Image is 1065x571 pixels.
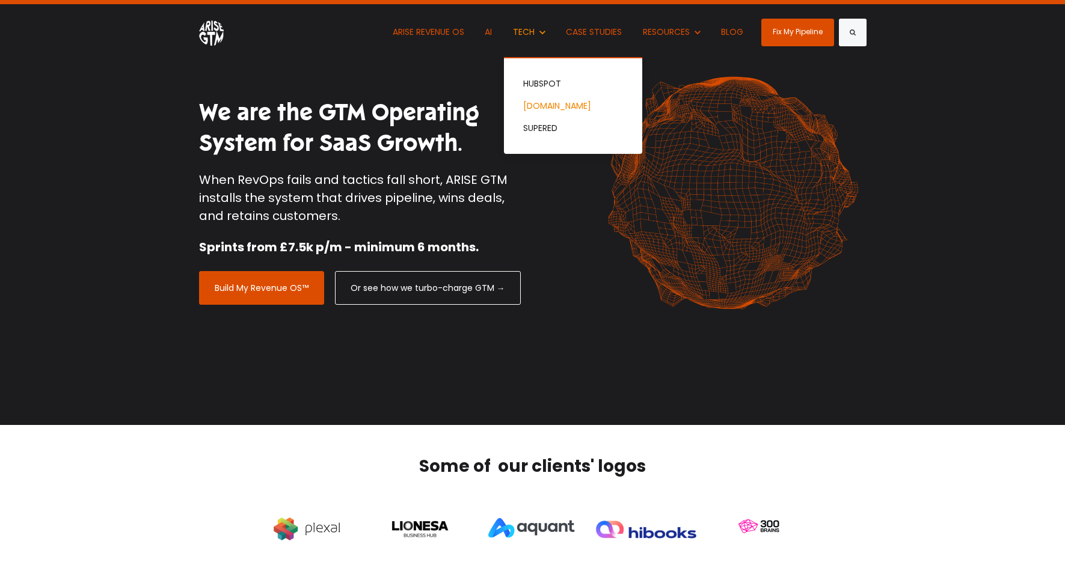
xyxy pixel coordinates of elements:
[274,518,340,540] img: shift-london-partner-plexal
[384,4,752,60] nav: Desktop navigation
[504,73,642,95] a: HUBSPOT
[504,95,642,117] a: [DOMAIN_NAME]
[384,4,473,60] a: ARISE REVENUE OS
[199,19,224,46] img: ARISE GTM logo (1) white
[557,4,631,60] a: CASE STUDIES
[634,4,709,60] button: Show submenu for RESOURCES RESOURCES
[713,4,753,60] a: BLOG
[504,117,642,139] a: SUPERED
[256,455,809,478] h2: Some of our clients' logos
[599,64,867,322] img: shape-61 orange
[199,271,324,305] a: Build My Revenue OS™
[761,19,834,46] a: Fix My Pipeline
[335,271,521,305] a: Or see how we turbo-charge GTM →
[476,4,502,60] a: AI
[643,26,690,38] span: RESOURCES
[199,97,524,159] h1: We are the GTM Operating System for SaaS Growth.
[391,519,448,539] img: lionesa logo
[839,19,867,46] button: Search
[488,518,577,540] img: aquant_logo
[199,171,524,225] p: When RevOps fails and tactics fall short, ARISE GTM installs the system that drives pipeline, win...
[199,239,479,255] strong: Sprints from £7.5k p/m - minimum 6 months.
[708,501,809,557] img: 300 brains colour testimonials-1
[513,26,535,38] span: TECH
[504,4,554,60] button: Show submenu for TECH TECH
[595,521,696,538] img: site-logo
